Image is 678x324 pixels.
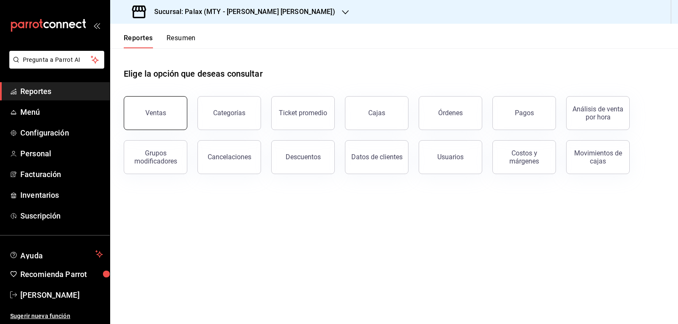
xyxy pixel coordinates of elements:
button: Descuentos [271,140,335,174]
button: Datos de clientes [345,140,408,174]
span: Ayuda [20,249,92,259]
h1: Elige la opción que deseas consultar [124,67,263,80]
span: Recomienda Parrot [20,269,103,280]
div: navigation tabs [124,34,196,48]
div: Cancelaciones [208,153,251,161]
button: Cajas [345,96,408,130]
div: Datos de clientes [351,153,403,161]
button: Grupos modificadores [124,140,187,174]
span: Facturación [20,169,103,180]
div: Usuarios [437,153,464,161]
div: Movimientos de cajas [572,149,624,165]
span: Personal [20,148,103,159]
span: Suscripción [20,210,103,222]
span: Reportes [20,86,103,97]
div: Ticket promedio [279,109,327,117]
span: Pregunta a Parrot AI [23,55,91,64]
span: [PERSON_NAME] [20,289,103,301]
span: Configuración [20,127,103,138]
a: Pregunta a Parrot AI [6,61,104,70]
span: Inventarios [20,189,103,201]
span: Sugerir nueva función [10,312,103,321]
div: Análisis de venta por hora [572,105,624,121]
button: Ventas [124,96,187,130]
div: Cajas [368,109,385,117]
button: Pagos [492,96,556,130]
button: Categorías [197,96,261,130]
button: Reportes [124,34,153,48]
div: Descuentos [286,153,321,161]
h3: Sucursal: Palax (MTY - [PERSON_NAME] [PERSON_NAME]) [147,7,335,17]
button: open_drawer_menu [93,22,100,29]
div: Grupos modificadores [129,149,182,165]
div: Ventas [145,109,166,117]
button: Análisis de venta por hora [566,96,630,130]
button: Ticket promedio [271,96,335,130]
button: Pregunta a Parrot AI [9,51,104,69]
button: Costos y márgenes [492,140,556,174]
div: Costos y márgenes [498,149,550,165]
div: Pagos [515,109,534,117]
button: Cancelaciones [197,140,261,174]
div: Categorías [213,109,245,117]
button: Usuarios [419,140,482,174]
span: Menú [20,106,103,118]
div: Órdenes [438,109,463,117]
button: Movimientos de cajas [566,140,630,174]
button: Órdenes [419,96,482,130]
button: Resumen [167,34,196,48]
